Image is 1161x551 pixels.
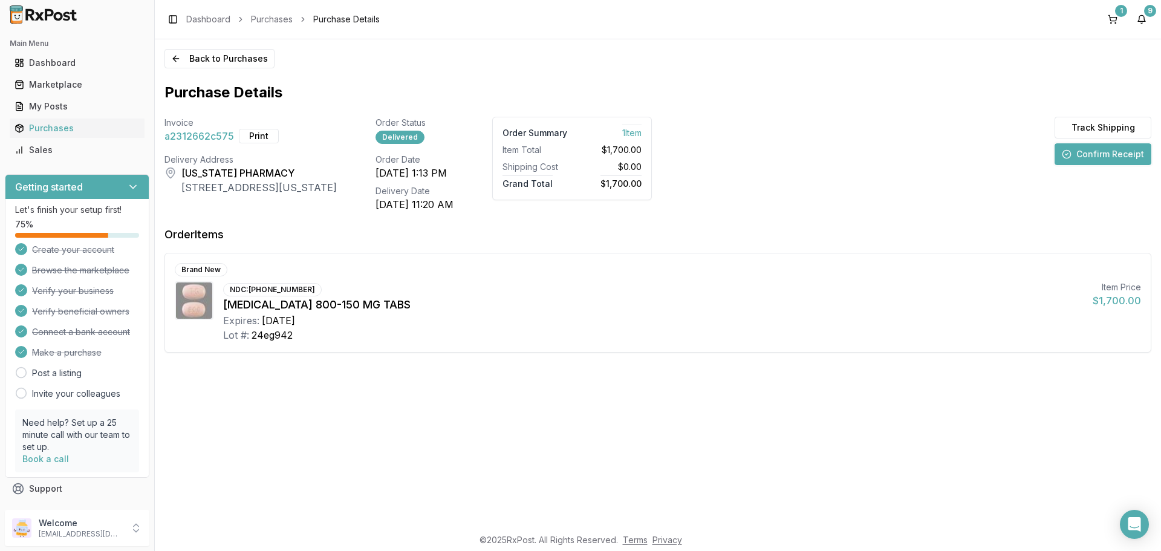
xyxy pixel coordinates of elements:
[376,154,454,166] div: Order Date
[5,119,149,138] button: Purchases
[1093,293,1141,308] div: $1,700.00
[5,140,149,160] button: Sales
[181,180,337,195] div: [STREET_ADDRESS][US_STATE]
[32,285,114,297] span: Verify your business
[164,83,1151,102] h1: Purchase Details
[5,478,149,500] button: Support
[5,75,149,94] button: Marketplace
[376,197,454,212] div: [DATE] 11:20 AM
[1132,10,1151,29] button: 9
[1144,5,1156,17] div: 9
[376,185,454,197] div: Delivery Date
[223,313,259,328] div: Expires:
[164,49,275,68] button: Back to Purchases
[239,129,279,143] button: Print
[181,166,337,180] div: [US_STATE] PHARMACY
[252,328,293,342] div: 24eg942
[164,154,337,166] div: Delivery Address
[376,166,454,180] div: [DATE] 1:13 PM
[623,535,648,545] a: Terms
[32,347,102,359] span: Make a purchase
[32,305,129,318] span: Verify beneficial owners
[39,529,123,539] p: [EMAIL_ADDRESS][DOMAIN_NAME]
[10,117,145,139] a: Purchases
[15,180,83,194] h3: Getting started
[186,13,230,25] a: Dashboard
[10,139,145,161] a: Sales
[223,296,1083,313] div: [MEDICAL_DATA] 800-150 MG TABS
[223,328,249,342] div: Lot #:
[164,117,337,129] div: Invoice
[502,127,567,139] div: Order Summary
[32,326,130,338] span: Connect a bank account
[502,144,567,156] div: Item Total
[12,518,31,538] img: User avatar
[15,100,140,112] div: My Posts
[15,57,140,69] div: Dashboard
[29,504,70,517] span: Feedback
[223,283,322,296] div: NDC: [PHONE_NUMBER]
[15,79,140,91] div: Marketplace
[622,125,642,138] span: 1 Item
[15,204,139,216] p: Let's finish your setup first!
[32,367,82,379] a: Post a listing
[15,218,33,230] span: 75 %
[10,74,145,96] a: Marketplace
[376,131,424,144] div: Delivered
[22,417,132,453] p: Need help? Set up a 25 minute call with our team to set up.
[164,226,224,243] div: Order Items
[176,282,212,319] img: Prezcobix 800-150 MG TABS
[1120,510,1149,539] div: Open Intercom Messenger
[5,500,149,521] button: Feedback
[502,175,553,189] span: Grand Total
[10,39,145,48] h2: Main Menu
[15,122,140,134] div: Purchases
[1055,143,1151,165] button: Confirm Receipt
[577,161,642,173] div: $0.00
[502,161,567,173] div: Shipping Cost
[600,175,642,189] span: $1,700.00
[5,97,149,116] button: My Posts
[251,13,293,25] a: Purchases
[186,13,380,25] nav: breadcrumb
[376,117,454,129] div: Order Status
[1103,10,1122,29] button: 1
[1055,117,1151,139] button: Track Shipping
[5,5,82,24] img: RxPost Logo
[32,388,120,400] a: Invite your colleagues
[32,264,129,276] span: Browse the marketplace
[1093,281,1141,293] div: Item Price
[39,517,123,529] p: Welcome
[262,313,295,328] div: [DATE]
[175,263,227,276] div: Brand New
[577,144,642,156] div: $1,700.00
[313,13,380,25] span: Purchase Details
[1115,5,1127,17] div: 1
[10,96,145,117] a: My Posts
[10,52,145,74] a: Dashboard
[15,144,140,156] div: Sales
[164,129,234,143] span: a2312662c575
[32,244,114,256] span: Create your account
[5,53,149,73] button: Dashboard
[652,535,682,545] a: Privacy
[22,454,69,464] a: Book a call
